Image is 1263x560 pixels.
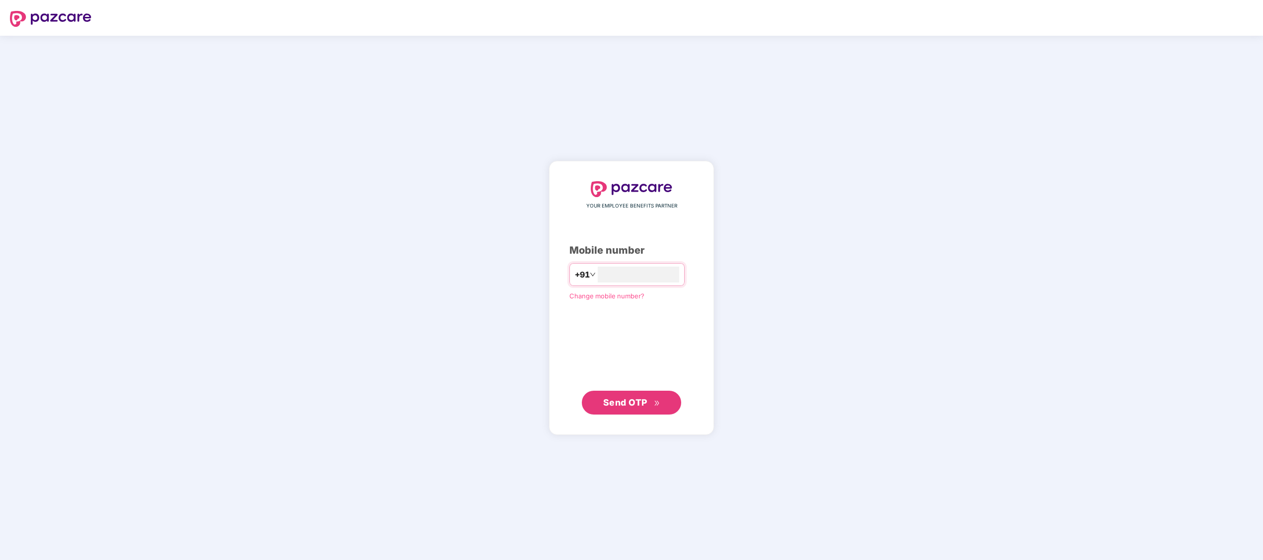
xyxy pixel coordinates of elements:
span: YOUR EMPLOYEE BENEFITS PARTNER [586,202,677,210]
span: +91 [575,269,590,281]
span: double-right [654,400,660,407]
img: logo [591,181,672,197]
button: Send OTPdouble-right [582,391,681,415]
span: down [590,272,596,278]
img: logo [10,11,91,27]
span: Send OTP [603,397,647,408]
a: Change mobile number? [569,292,644,300]
div: Mobile number [569,243,694,258]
